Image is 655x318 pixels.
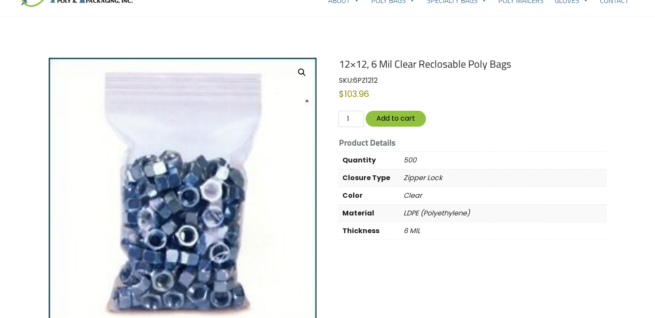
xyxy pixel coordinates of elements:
[338,111,363,127] input: Qty
[403,205,606,222] p: LDPE (Polyethylene)
[338,151,606,240] table: Product Details
[338,151,403,169] th: Quantity
[294,65,310,80] a: View full-screen image gallery
[338,75,377,85] span: SKU:
[403,169,606,187] p: Zipper Lock
[353,75,377,85] span: 6PZ1212
[338,58,606,70] h1: 12×12, 6 Mil Clear Reclosable Poly Bags
[338,204,403,222] th: Material
[338,222,403,240] th: Thickness
[403,222,606,240] p: 6 MIL
[338,137,606,148] h5: Product Details
[338,88,369,100] bdi: 103.96
[338,169,403,187] th: Closure Type
[403,187,606,204] p: Clear
[403,152,606,169] p: 500
[366,111,426,127] button: Add to cart
[338,88,344,100] span: $
[338,187,403,204] th: Color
